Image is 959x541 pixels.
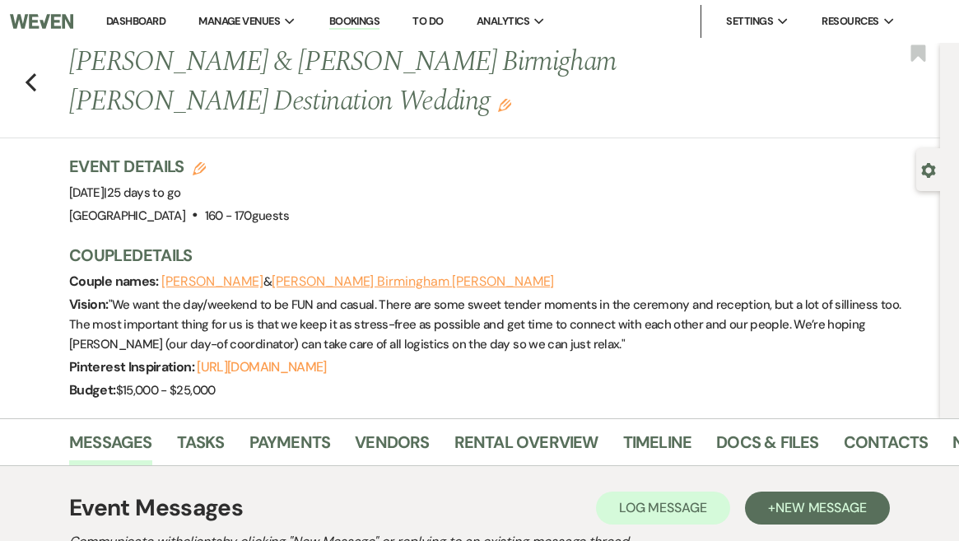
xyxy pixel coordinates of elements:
span: | [104,184,180,201]
a: Bookings [329,14,380,30]
button: Edit [498,97,511,112]
button: Open lead details [921,161,936,177]
a: Rental Overview [454,429,598,465]
span: & [161,273,554,290]
button: +New Message [745,492,890,525]
span: Analytics [477,13,529,30]
span: Resources [822,13,878,30]
span: " We want the day/weekend to be FUN and casual. There are some sweet tender moments in the ceremo... [69,296,901,352]
span: Log Message [619,499,707,516]
span: Couple names: [69,273,161,290]
span: Manage Venues [198,13,280,30]
span: [GEOGRAPHIC_DATA] [69,208,185,224]
span: $15,000 - $25,000 [116,382,216,399]
span: New Message [775,499,867,516]
a: To Do [412,14,443,28]
span: Vision: [69,296,109,313]
span: 25 days to go [107,184,181,201]
h1: [PERSON_NAME] & [PERSON_NAME] Birmigham [PERSON_NAME] Destination Wedding [69,43,759,121]
img: Weven Logo [10,4,73,39]
button: [PERSON_NAME] [161,275,263,288]
h3: Couple Details [69,244,924,267]
a: Tasks [177,429,225,465]
a: Dashboard [106,14,165,28]
span: Budget: [69,381,116,399]
a: Docs & Files [716,429,818,465]
h1: Event Messages [69,491,243,525]
a: Payments [249,429,331,465]
h3: Event Details [69,155,289,178]
a: [URL][DOMAIN_NAME] [197,358,326,375]
a: Timeline [623,429,692,465]
span: [DATE] [69,184,180,201]
button: [PERSON_NAME] Birmingham [PERSON_NAME] [272,275,554,288]
span: Pinterest Inspiration: [69,358,197,375]
span: Settings [726,13,773,30]
a: Vendors [355,429,429,465]
button: Log Message [596,492,730,525]
a: Contacts [844,429,929,465]
span: 160 - 170 guests [205,208,289,224]
a: Messages [69,429,152,465]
